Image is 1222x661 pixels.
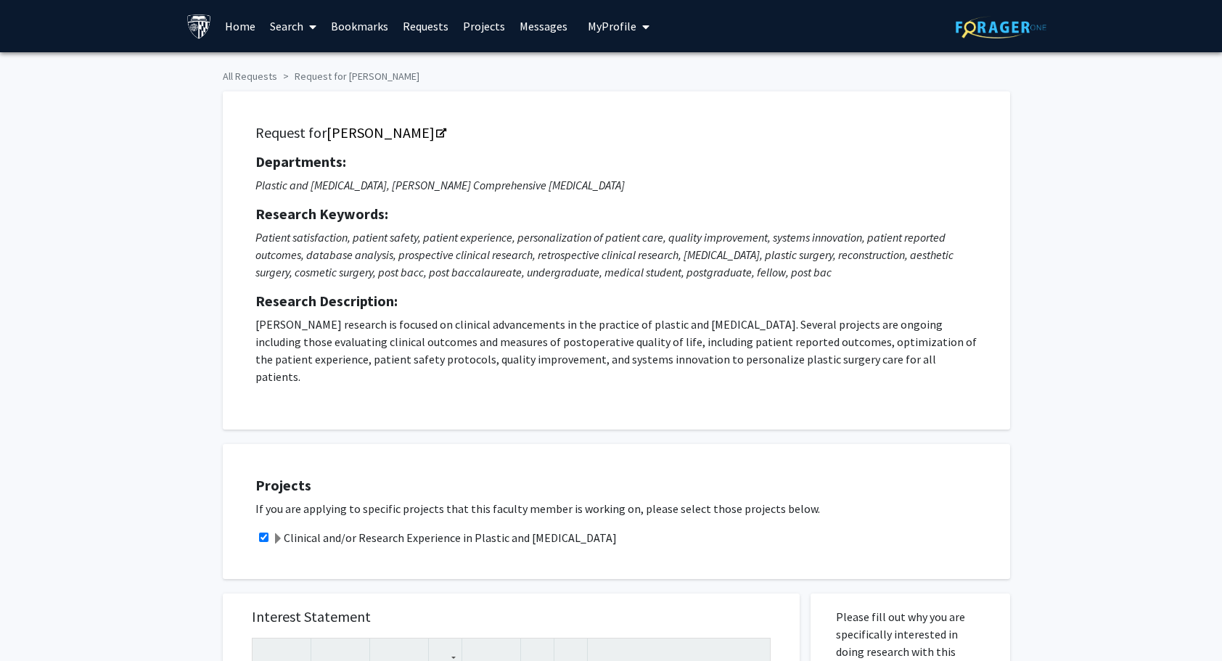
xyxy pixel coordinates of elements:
strong: Departments: [255,152,346,171]
a: All Requests [223,70,277,83]
a: Bookmarks [324,1,395,52]
a: Projects [456,1,512,52]
img: ForagerOne Logo [956,16,1046,38]
strong: Research Keywords: [255,205,388,223]
a: Messages [512,1,575,52]
h5: Request for [255,124,977,141]
a: Opens in a new tab [327,123,445,141]
i: Plastic and [MEDICAL_DATA], [PERSON_NAME] Comprehensive [MEDICAL_DATA] [255,178,625,192]
i: Patient satisfaction, patient safety, patient experience, personalization of patient care, qualit... [255,230,954,279]
li: Request for [PERSON_NAME] [277,69,419,84]
p: If you are applying to specific projects that this faculty member is working on, please select th... [255,500,996,517]
strong: Projects [255,476,311,494]
a: Requests [395,1,456,52]
strong: Research Description: [255,292,398,310]
img: Johns Hopkins University Logo [186,14,212,39]
a: Home [218,1,263,52]
span: My Profile [588,19,636,33]
label: Clinical and/or Research Experience in Plastic and [MEDICAL_DATA] [272,529,617,546]
ol: breadcrumb [223,63,999,84]
a: Search [263,1,324,52]
iframe: Chat [11,596,62,650]
p: [PERSON_NAME] research is focused on clinical advancements in the practice of plastic and [MEDICA... [255,316,977,385]
h5: Interest Statement [252,608,771,625]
